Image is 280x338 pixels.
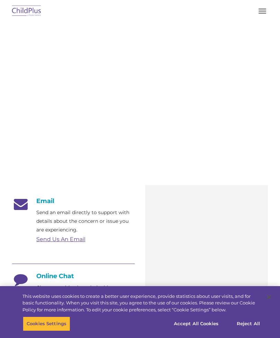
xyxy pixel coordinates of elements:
button: Close [261,290,277,305]
button: Accept All Cookies [170,317,222,331]
button: Cookies Settings [23,317,70,331]
h4: Email [12,197,135,205]
a: Send Us An Email [36,236,85,243]
img: ChildPlus by Procare Solutions [10,3,43,19]
p: Chat now with a knowledgable representative using the chat app at the bottom right. [36,283,135,309]
p: Send an email directly to support with details about the concern or issue you are experiencing. [36,208,135,234]
h4: Online Chat [12,272,135,280]
button: Reject All [227,317,270,331]
div: This website uses cookies to create a better user experience, provide statistics about user visit... [22,293,261,313]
